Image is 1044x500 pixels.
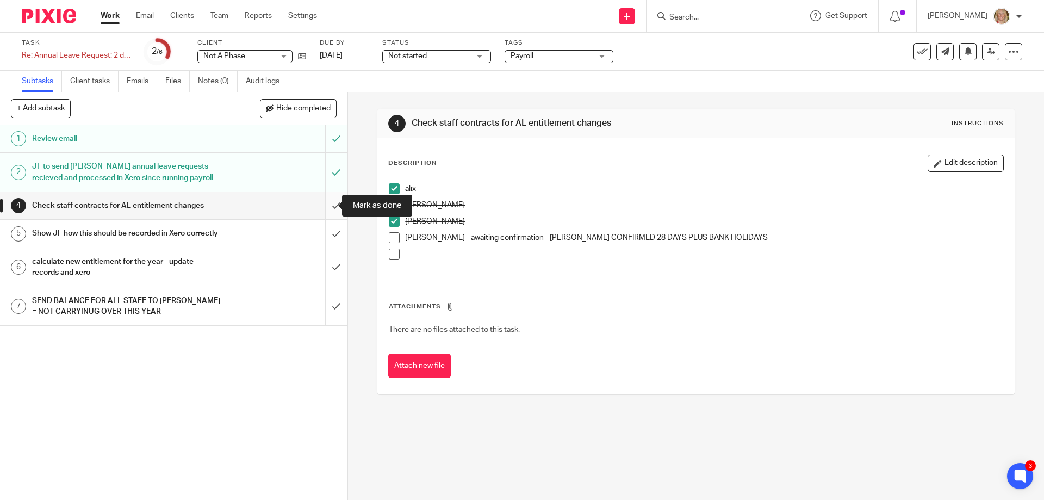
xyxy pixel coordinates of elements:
[388,159,437,168] p: Description
[405,232,1003,243] p: [PERSON_NAME] - awaiting confirmation - [PERSON_NAME] CONFIRMED 28 DAYS PLUS BANK HOLIDAYS
[1025,460,1036,471] div: 3
[11,99,71,118] button: + Add subtask
[70,71,119,92] a: Client tasks
[32,197,220,214] h1: Check staff contracts for AL entitlement changes
[260,99,337,118] button: Hide completed
[245,10,272,21] a: Reports
[952,119,1004,128] div: Instructions
[505,39,613,47] label: Tags
[170,10,194,21] a: Clients
[288,10,317,21] a: Settings
[511,52,533,60] span: Payroll
[928,10,987,21] p: [PERSON_NAME]
[22,71,62,92] a: Subtasks
[276,104,331,113] span: Hide completed
[928,155,1004,172] button: Edit description
[11,131,26,146] div: 1
[101,10,120,21] a: Work
[388,354,451,378] button: Attach new file
[11,299,26,314] div: 7
[668,13,766,23] input: Search
[389,326,520,334] span: There are no files attached to this task.
[127,71,157,92] a: Emails
[22,39,130,47] label: Task
[32,254,220,281] h1: calculate new entitlement for the year - update records and xero
[203,52,245,60] span: Not A Phase
[993,8,1010,25] img: JW%20photo.JPG
[22,50,130,61] div: Re: Annual Leave Request: 2 days - Review Annual leave entitlement for staff
[210,10,228,21] a: Team
[405,183,1003,194] p: alix
[152,45,163,58] div: 2
[246,71,288,92] a: Audit logs
[11,165,26,180] div: 2
[32,131,220,147] h1: Review email
[157,49,163,55] small: /6
[405,216,1003,227] p: [PERSON_NAME]
[32,293,220,320] h1: SEND BALANCE FOR ALL STAFF TO [PERSON_NAME] = NOT CARRYINUG OVER THIS YEAR
[320,39,369,47] label: Due by
[32,225,220,242] h1: Show JF how this should be recorded in Xero correctly
[165,71,190,92] a: Files
[825,12,867,20] span: Get Support
[320,52,343,59] span: [DATE]
[197,39,306,47] label: Client
[198,71,238,92] a: Notes (0)
[11,198,26,213] div: 4
[388,52,427,60] span: Not started
[389,304,441,310] span: Attachments
[412,118,719,129] h1: Check staff contracts for AL entitlement changes
[22,9,76,23] img: Pixie
[11,226,26,242] div: 5
[32,158,220,186] h1: JF to send [PERSON_NAME] annual leave requests recieved and processed in Xero since running payroll
[136,10,154,21] a: Email
[405,200,1003,211] p: [PERSON_NAME]
[11,260,26,275] div: 6
[388,115,406,132] div: 4
[382,39,491,47] label: Status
